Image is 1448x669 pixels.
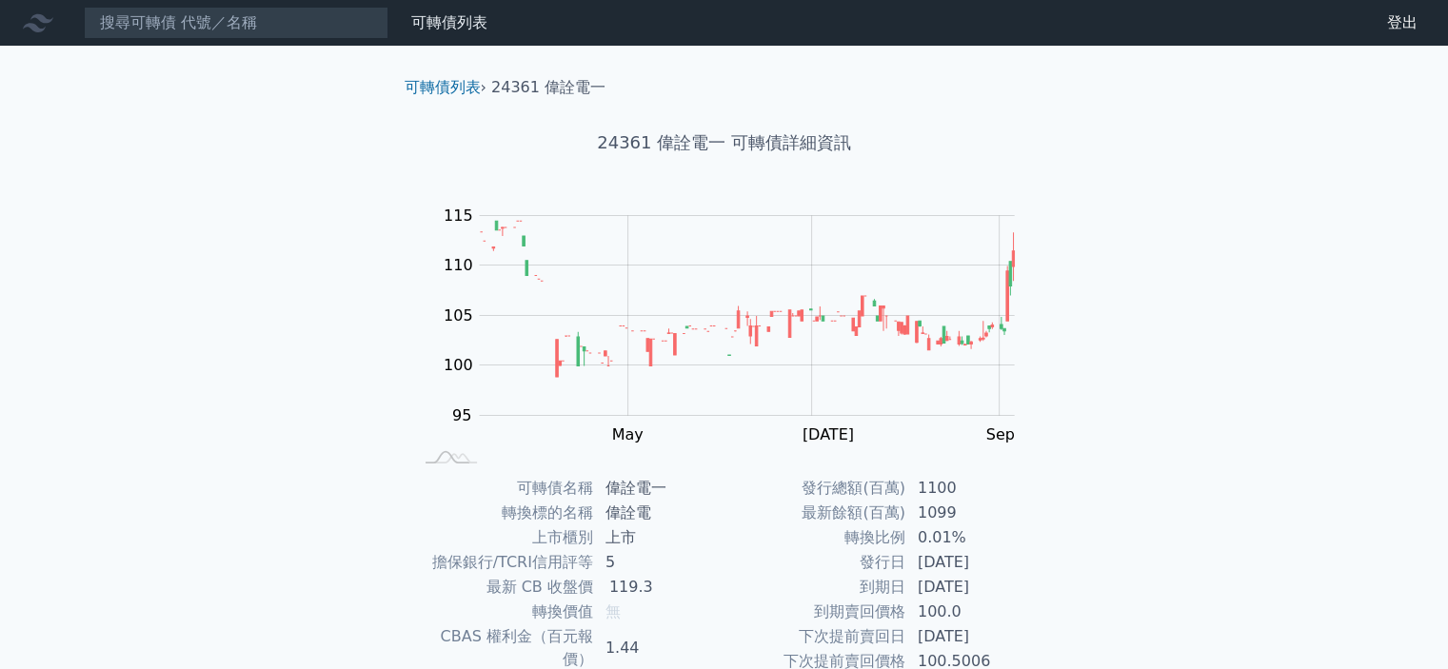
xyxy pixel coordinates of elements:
[444,356,473,374] tspan: 100
[724,575,906,600] td: 到期日
[412,600,594,624] td: 轉換價值
[389,129,1060,156] h1: 24361 偉詮電一 可轉債詳細資訊
[906,476,1037,501] td: 1100
[605,576,657,599] div: 119.3
[605,602,621,620] span: 無
[906,575,1037,600] td: [DATE]
[412,525,594,550] td: 上市櫃別
[412,501,594,525] td: 轉換標的名稱
[611,425,643,443] tspan: May
[444,207,473,225] tspan: 115
[594,501,724,525] td: 偉詮電
[906,501,1037,525] td: 1099
[724,550,906,575] td: 發行日
[594,550,724,575] td: 5
[405,76,486,99] li: ›
[803,425,854,443] tspan: [DATE]
[724,501,906,525] td: 最新餘額(百萬)
[444,256,473,274] tspan: 110
[724,525,906,550] td: 轉換比例
[594,476,724,501] td: 偉詮電一
[405,78,481,96] a: 可轉債列表
[411,13,487,31] a: 可轉債列表
[491,76,605,99] li: 24361 偉詮電一
[724,624,906,649] td: 下次提前賣回日
[412,575,594,600] td: 最新 CB 收盤價
[433,207,1042,443] g: Chart
[906,550,1037,575] td: [DATE]
[906,600,1037,624] td: 100.0
[412,550,594,575] td: 擔保銀行/TCRI信用評等
[412,476,594,501] td: 可轉債名稱
[84,7,388,39] input: 搜尋可轉債 代號／名稱
[594,525,724,550] td: 上市
[452,406,471,424] tspan: 95
[1372,8,1433,38] a: 登出
[906,624,1037,649] td: [DATE]
[724,600,906,624] td: 到期賣回價格
[444,306,473,325] tspan: 105
[906,525,1037,550] td: 0.01%
[724,476,906,501] td: 發行總額(百萬)
[986,425,1015,443] tspan: Sep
